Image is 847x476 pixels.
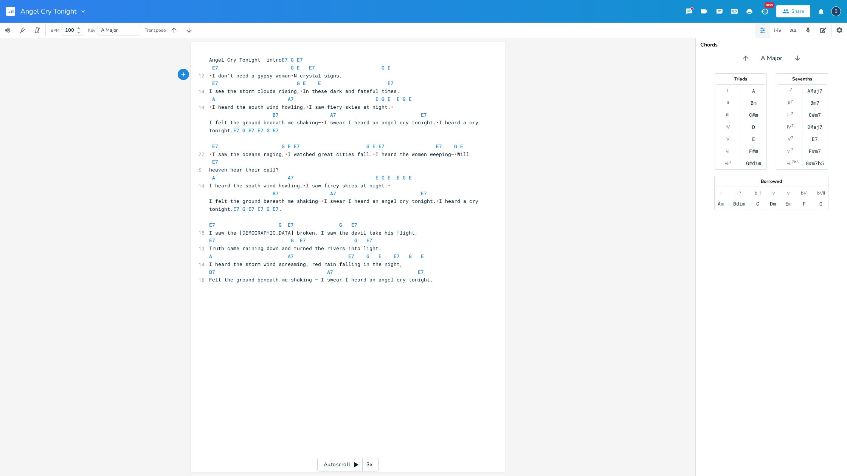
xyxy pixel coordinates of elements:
[209,151,469,158] span: I saw the oceans raging, I watched great cities fall. I heard the women weeping— Will
[318,80,321,87] span: E
[791,123,794,129] sup: 7
[248,127,254,134] span: E7
[330,111,336,118] span: A7
[209,151,212,158] span: \u2028
[819,201,822,207] div: G
[88,28,95,32] div: Key
[809,148,821,154] div: F#m7
[403,174,406,181] span: G
[388,64,391,71] span: E
[817,190,825,196] div: bVII
[792,159,799,165] sup: 7b5
[409,253,412,260] span: G
[752,136,755,142] div: E
[751,100,757,106] div: Bm
[288,174,294,181] span: A7
[790,87,792,93] sup: 7
[321,198,324,204] span: \u2028
[363,458,376,471] div: 3x
[20,8,76,15] span: Angel Cry Tonight
[354,237,357,244] span: G
[291,72,294,79] span: \u2028
[382,96,385,102] span: G
[810,100,819,106] div: Bm7
[209,198,481,212] span: I felt the ground beneath me shaking— I swear I heard an angel cry tonight. I heard a cry tonight. .
[209,72,212,79] span: \u2028
[339,221,342,228] span: G
[388,96,391,102] span: E
[785,201,791,207] div: Em
[812,136,818,142] div: E7
[771,190,775,196] div: iv
[733,201,745,207] div: Bdim
[282,56,288,63] span: E7
[788,88,790,94] div: I
[145,28,166,32] div: Transpose
[282,143,285,150] span: G
[715,179,828,184] div: Borrowed
[726,136,729,142] div: V
[209,276,433,283] span: Felt the ground beneath me shaking — I swear I heard an angel cry tonight.
[791,147,793,153] sup: 7
[209,245,382,252] span: Truth came raining down and turned the rivers into light.
[436,143,442,150] span: E7
[803,201,806,207] div: F
[288,221,294,228] span: E7
[409,174,412,181] span: E
[454,143,457,150] span: G
[212,80,218,87] span: E7
[388,174,391,181] span: E
[212,96,215,102] span: A
[372,143,375,150] span: E
[720,190,721,196] div: i
[297,56,303,63] span: E7
[291,237,294,244] span: G
[242,127,245,134] span: G
[273,111,279,118] span: B7
[242,206,245,212] span: G
[787,112,791,118] div: iii
[273,206,279,212] span: E7
[330,190,336,197] span: A7
[746,160,761,166] div: G#dim
[791,135,793,141] sup: 7
[787,124,791,130] div: IV
[273,127,279,134] span: E7
[749,148,758,154] div: F#m
[421,190,427,197] span: E7
[288,253,294,260] span: A7
[418,269,424,275] span: E7
[791,99,793,105] sup: 7
[209,104,394,110] span: I heard the south wind howling, I saw fiery skies at night.
[101,27,118,34] span: A Major
[209,261,403,267] span: I heard the storm wind screaming, red rain falling in the night,
[807,124,822,130] div: DMaj7
[233,127,239,134] span: E7
[209,104,212,110] span: \u2028
[297,64,300,71] span: E
[291,56,294,63] span: G
[391,104,394,110] span: \u2028
[212,158,218,165] span: E7
[770,201,776,207] div: Dm
[209,182,391,189] span: I heard the south wind howling, I saw firey skies at night.
[737,190,741,196] div: ii°
[288,96,294,102] span: A7
[700,42,842,48] div: Chords
[788,100,790,106] div: ii
[791,8,804,15] div: Share
[372,151,375,158] span: \u2028
[807,88,822,94] div: AMaj7
[460,143,463,150] span: E
[209,166,279,173] span: heaven hear their call?
[297,80,300,87] span: G
[300,88,303,94] span: \u2028
[288,143,291,150] span: E
[752,124,755,130] div: D
[787,148,791,154] div: vi
[267,206,270,212] span: G
[776,5,810,17] button: Share
[454,151,457,158] span: \u2028
[327,269,333,275] span: A7
[787,190,790,196] div: v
